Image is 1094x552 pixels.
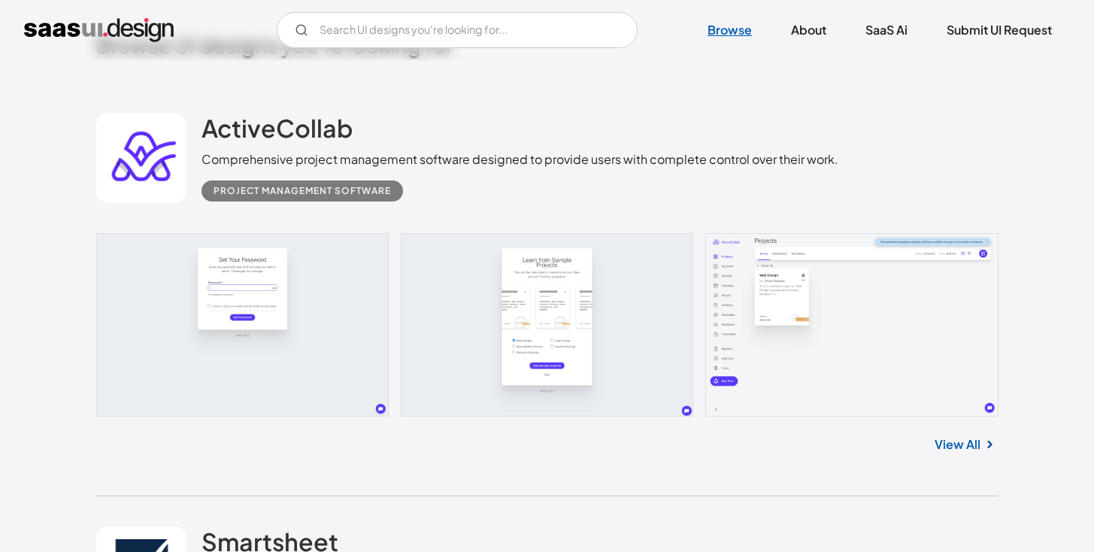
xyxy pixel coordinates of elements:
[929,14,1070,47] a: Submit UI Request
[277,12,638,48] form: Email Form
[773,14,844,47] a: About
[24,18,174,42] a: home
[202,150,838,168] div: Comprehensive project management software designed to provide users with complete control over th...
[689,14,770,47] a: Browse
[214,182,391,200] div: Project Management Software
[277,12,638,48] input: Search UI designs you're looking for...
[935,435,980,453] a: View All
[202,113,353,150] a: ActiveCollab
[202,113,353,143] h2: ActiveCollab
[847,14,926,47] a: SaaS Ai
